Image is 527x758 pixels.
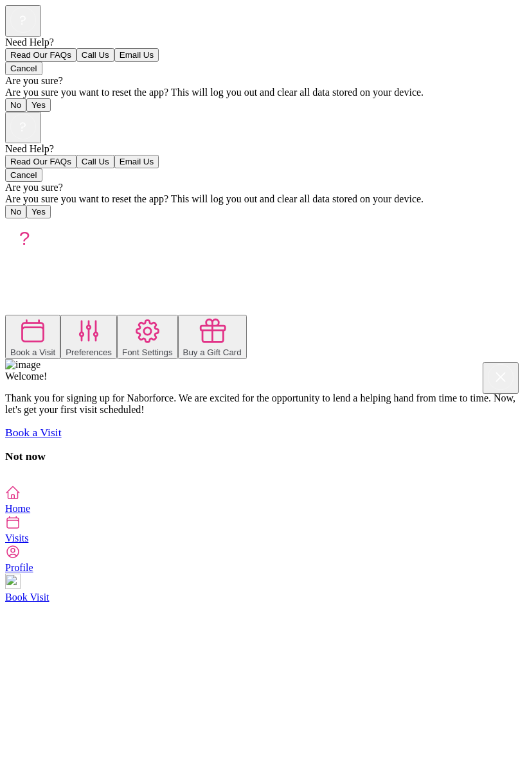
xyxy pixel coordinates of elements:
[5,450,46,463] a: Not now
[117,315,178,359] button: Font Settings
[5,155,76,168] button: Read Our FAQs
[66,348,112,357] div: Preferences
[5,315,60,359] button: Book a Visit
[60,315,117,359] button: Preferences
[26,98,51,112] button: Yes
[5,143,522,155] div: Need Help?
[5,168,42,182] button: Cancel
[178,315,247,359] button: Buy a Gift Card
[114,155,159,168] button: Email Us
[5,98,26,112] button: No
[5,515,522,543] a: Visits
[5,371,522,382] div: Welcome!
[5,562,33,573] span: Profile
[5,87,522,98] div: Are you sure you want to reset the app? This will log you out and clear all data stored on your d...
[5,62,42,75] button: Cancel
[5,592,49,603] span: Book Visit
[5,182,522,193] div: Are you sure?
[5,574,522,603] a: Book Visit
[5,218,44,257] img: avatar
[26,205,51,218] button: Yes
[5,485,522,514] a: Home
[5,205,26,218] button: No
[5,48,76,62] button: Read Our FAQs
[122,348,173,357] div: Font Settings
[5,359,40,371] img: image
[5,503,30,514] span: Home
[76,155,114,168] button: Call Us
[10,348,55,357] div: Book a Visit
[114,48,159,62] button: Email Us
[183,348,242,357] div: Buy a Gift Card
[76,48,114,62] button: Call Us
[5,193,522,205] div: Are you sure you want to reset the app? This will log you out and clear all data stored on your d...
[5,533,28,543] span: Visits
[5,544,522,573] a: Profile
[5,426,62,439] a: Book a Visit
[5,37,522,48] div: Need Help?
[5,75,522,87] div: Are you sure?
[5,392,522,416] p: Thank you for signing up for Naborforce. We are excited for the opportunity to lend a helping han...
